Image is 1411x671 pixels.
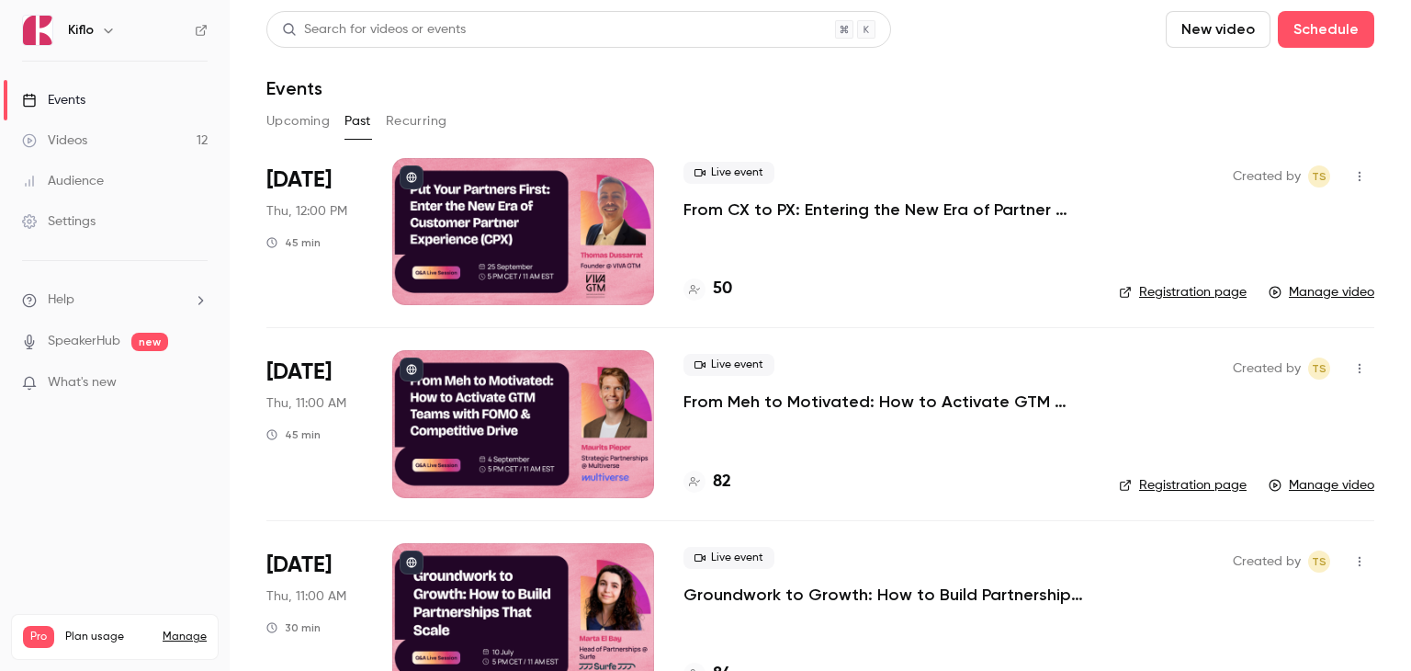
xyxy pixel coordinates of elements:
a: Manage [163,630,207,644]
span: Created by [1233,551,1301,573]
button: New video [1166,11,1270,48]
div: Search for videos or events [282,20,466,40]
a: Manage video [1269,283,1374,301]
a: Registration page [1119,283,1247,301]
span: TS [1312,358,1326,380]
a: From Meh to Motivated: How to Activate GTM Teams with FOMO & Competitive Drive [683,391,1089,413]
div: Settings [22,212,96,231]
div: Audience [22,172,104,190]
span: new [131,333,168,351]
span: Live event [683,162,774,184]
span: Live event [683,354,774,376]
span: Tomica Stojanovikj [1308,165,1330,188]
h6: Kiflo [68,21,94,40]
span: Tomica Stojanovikj [1308,551,1330,573]
img: Kiflo [23,16,52,45]
span: Created by [1233,165,1301,188]
span: Thu, 12:00 PM [266,202,347,221]
a: From CX to PX: Entering the New Era of Partner Experience [683,199,1089,221]
button: Upcoming [266,107,330,136]
button: Recurring [386,107,447,136]
span: Help [48,290,74,310]
span: Thu, 11:00 AM [266,587,346,606]
span: Live event [683,547,774,569]
a: 82 [683,470,731,495]
h4: 50 [713,277,732,301]
a: 50 [683,277,732,301]
iframe: Noticeable Trigger [186,375,208,392]
span: Tomica Stojanovikj [1308,358,1330,380]
h1: Events [266,77,322,99]
div: 45 min [266,427,321,442]
div: Sep 4 Thu, 5:00 PM (Europe/Rome) [266,350,363,497]
button: Past [344,107,371,136]
span: [DATE] [266,165,332,195]
span: Plan usage [65,630,152,644]
span: TS [1312,165,1326,188]
span: Created by [1233,358,1301,380]
span: Pro [23,626,54,648]
div: 30 min [266,620,321,635]
div: 45 min [266,235,321,250]
a: SpeakerHub [48,332,120,351]
span: [DATE] [266,551,332,580]
span: TS [1312,551,1326,573]
span: What's new [48,373,117,392]
div: Videos [22,131,87,150]
a: Manage video [1269,476,1374,495]
div: Events [22,91,85,109]
h4: 82 [713,470,731,495]
span: [DATE] [266,358,332,387]
li: help-dropdown-opener [22,290,208,310]
button: Schedule [1278,11,1374,48]
div: Sep 25 Thu, 5:00 PM (Europe/Rome) [266,158,363,305]
a: Registration page [1119,476,1247,495]
span: Thu, 11:00 AM [266,394,346,413]
a: Groundwork to Growth: How to Build Partnerships That Scale [683,584,1089,606]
